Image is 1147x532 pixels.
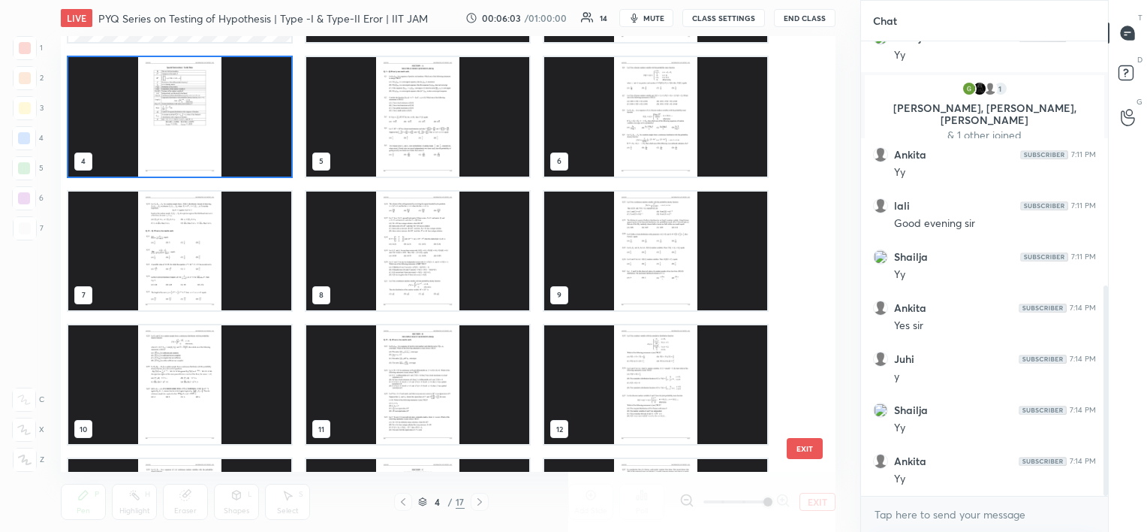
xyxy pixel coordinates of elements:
[894,165,1096,180] div: Yy
[873,147,888,162] img: default.png
[873,403,888,418] img: 3
[1019,304,1067,313] img: Yh7BfnbMxzoAAAAASUVORK5CYII=
[873,249,888,264] img: 3
[861,1,909,41] p: Chat
[1136,96,1142,107] p: G
[544,325,767,444] img: 1756734032P65CAB.pdf
[894,319,1096,334] div: Yes sir
[894,199,910,213] h6: lali
[12,418,44,442] div: X
[68,192,291,310] img: 1756734032P65CAB.pdf
[13,216,44,240] div: 7
[873,352,888,367] img: default.png
[98,11,428,26] h4: PYQ Series on Testing of Hypothesis | Type -I & Type-II Eror | IIT JAM
[894,455,926,468] h6: Ankita
[456,495,465,509] div: 17
[12,388,44,412] div: C
[1020,252,1068,261] img: Yh7BfnbMxzoAAAAASUVORK5CYII=
[544,192,767,310] img: 1756734032P65CAB.pdf
[68,325,291,444] img: 1756734032P65CAB.pdf
[962,81,977,96] img: 3
[306,192,529,310] img: 1756734032P65CAB.pdf
[1019,457,1067,466] img: Yh7BfnbMxzoAAAAASUVORK5CYII=
[61,9,92,27] div: LIVE
[972,81,987,96] img: e7a836fbeb744756bd7b65d6113d3bac.jpg
[983,81,998,96] img: default.png
[682,9,765,27] button: CLASS SETTINGS
[1070,355,1096,364] div: 7:14 PM
[894,370,1096,385] div: y
[861,41,1108,496] div: grid
[1137,54,1142,65] p: D
[894,250,928,264] h6: Shailja
[1020,150,1068,159] img: Yh7BfnbMxzoAAAAASUVORK5CYII=
[1071,201,1096,210] div: 7:11 PM
[61,36,808,472] div: grid
[1070,304,1096,313] div: 7:14 PM
[874,129,1095,141] p: & 1 other joined
[1019,355,1067,364] img: Yh7BfnbMxzoAAAAASUVORK5CYII=
[774,9,835,27] button: End Class
[873,454,888,469] img: default.png
[13,96,44,120] div: 3
[894,268,1096,283] div: Yy
[1070,457,1096,466] div: 7:14 PM
[894,472,1096,487] div: Yy
[430,497,445,506] div: 4
[643,13,664,23] span: mute
[600,14,607,22] div: 14
[13,448,44,472] div: Z
[544,57,767,176] img: 1756734032P65CAB.pdf
[306,57,529,176] img: 1756734032P65CAB.pdf
[1019,406,1067,415] img: Yh7BfnbMxzoAAAAASUVORK5CYII=
[873,198,888,213] img: default.png
[1071,150,1096,159] div: 7:11 PM
[13,66,44,90] div: 2
[894,148,926,162] h6: Ankita
[306,325,529,444] img: 1756734032P65CAB.pdf
[448,497,453,506] div: /
[12,126,44,150] div: 4
[1138,12,1142,23] p: T
[787,438,823,459] button: EXIT
[1070,406,1096,415] div: 7:14 PM
[12,186,44,210] div: 6
[894,301,926,315] h6: Ankita
[1020,201,1068,210] img: Yh7BfnbMxzoAAAAASUVORK5CYII=
[894,404,928,417] h6: Shailja
[13,36,43,60] div: 1
[1071,252,1096,261] div: 7:11 PM
[894,352,914,366] h6: Juhi
[873,301,888,316] img: default.png
[894,48,1096,63] div: Yy
[874,102,1095,126] p: [PERSON_NAME], [PERSON_NAME], [PERSON_NAME]
[993,81,1008,96] div: 1
[619,9,673,27] button: mute
[894,421,1096,436] div: Yy
[68,57,291,176] img: 1756734032P65CAB.pdf
[12,156,44,180] div: 5
[894,216,1096,231] div: Good evening sir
